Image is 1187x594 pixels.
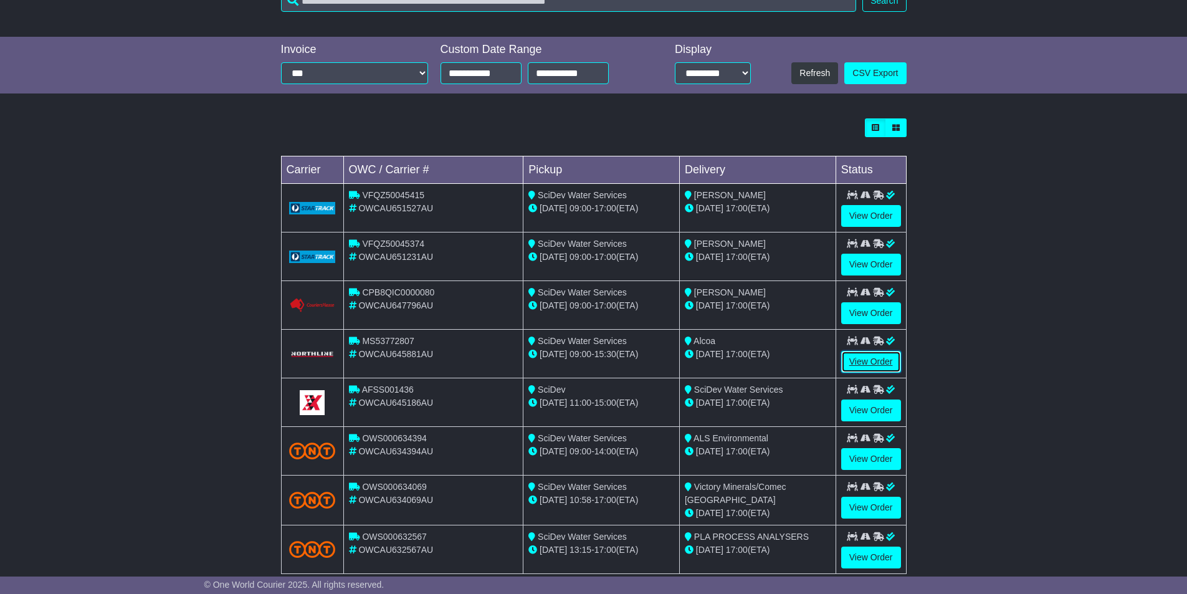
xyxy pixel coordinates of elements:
[685,202,831,215] div: (ETA)
[696,349,723,359] span: [DATE]
[594,398,616,408] span: 15:00
[281,43,428,57] div: Invoice
[362,433,427,443] span: OWS000634394
[685,445,831,458] div: (ETA)
[343,156,523,184] td: OWC / Carrier #
[594,495,616,505] span: 17:00
[528,544,674,557] div: - (ETA)
[841,205,901,227] a: View Order
[841,448,901,470] a: View Order
[538,190,627,200] span: SciDev Water Services
[540,446,567,456] span: [DATE]
[696,300,723,310] span: [DATE]
[726,203,748,213] span: 17:00
[358,398,433,408] span: OWCAU645186AU
[289,298,336,313] img: GetCarrierServiceLogo
[362,385,414,395] span: AFSS001436
[570,398,591,408] span: 11:00
[528,202,674,215] div: - (ETA)
[441,43,641,57] div: Custom Date Range
[528,494,674,507] div: - (ETA)
[538,385,565,395] span: SciDev
[540,398,567,408] span: [DATE]
[289,202,336,214] img: GetCarrierServiceLogo
[841,351,901,373] a: View Order
[300,390,325,415] img: GetCarrierServiceLogo
[679,156,836,184] td: Delivery
[694,385,783,395] span: SciDev Water Services
[594,300,616,310] span: 17:00
[685,544,831,557] div: (ETA)
[841,400,901,421] a: View Order
[289,251,336,263] img: GetCarrierServiceLogo
[528,445,674,458] div: - (ETA)
[362,190,424,200] span: VFQZ50045415
[570,495,591,505] span: 10:58
[685,251,831,264] div: (ETA)
[570,252,591,262] span: 09:00
[570,349,591,359] span: 09:00
[362,532,427,542] span: OWS000632567
[538,239,627,249] span: SciDev Water Services
[694,287,766,297] span: [PERSON_NAME]
[726,545,748,555] span: 17:00
[358,300,433,310] span: OWCAU647796AU
[844,62,906,84] a: CSV Export
[289,350,336,358] img: GetCarrierServiceLogo
[685,348,831,361] div: (ETA)
[538,433,627,443] span: SciDev Water Services
[540,495,567,505] span: [DATE]
[696,398,723,408] span: [DATE]
[726,398,748,408] span: 17:00
[570,446,591,456] span: 09:00
[675,43,751,57] div: Display
[696,508,723,518] span: [DATE]
[696,446,723,456] span: [DATE]
[528,396,674,410] div: - (ETA)
[289,492,336,509] img: TNT_Domestic.png
[836,156,906,184] td: Status
[358,446,433,456] span: OWCAU634394AU
[594,203,616,213] span: 17:00
[570,203,591,213] span: 09:00
[528,299,674,312] div: - (ETA)
[540,300,567,310] span: [DATE]
[540,545,567,555] span: [DATE]
[289,443,336,459] img: TNT_Domestic.png
[685,396,831,410] div: (ETA)
[358,545,433,555] span: OWCAU632567AU
[685,299,831,312] div: (ETA)
[594,252,616,262] span: 17:00
[358,349,433,359] span: OWCAU645881AU
[841,302,901,324] a: View Order
[538,532,627,542] span: SciDev Water Services
[538,287,627,297] span: SciDev Water Services
[594,545,616,555] span: 17:00
[289,541,336,558] img: TNT_Domestic.png
[358,495,433,505] span: OWCAU634069AU
[362,239,424,249] span: VFQZ50045374
[841,497,901,519] a: View Order
[696,545,723,555] span: [DATE]
[540,252,567,262] span: [DATE]
[696,203,723,213] span: [DATE]
[540,349,567,359] span: [DATE]
[791,62,838,84] button: Refresh
[594,446,616,456] span: 14:00
[841,254,901,275] a: View Order
[694,239,766,249] span: [PERSON_NAME]
[685,507,831,520] div: (ETA)
[358,252,433,262] span: OWCAU651231AU
[726,508,748,518] span: 17:00
[570,545,591,555] span: 13:15
[362,482,427,492] span: OWS000634069
[523,156,680,184] td: Pickup
[594,349,616,359] span: 15:30
[726,446,748,456] span: 17:00
[204,580,384,590] span: © One World Courier 2025. All rights reserved.
[281,156,343,184] td: Carrier
[694,190,766,200] span: [PERSON_NAME]
[685,482,786,505] span: Victory Minerals/Comec [GEOGRAPHIC_DATA]
[570,300,591,310] span: 09:00
[362,336,414,346] span: MS53772807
